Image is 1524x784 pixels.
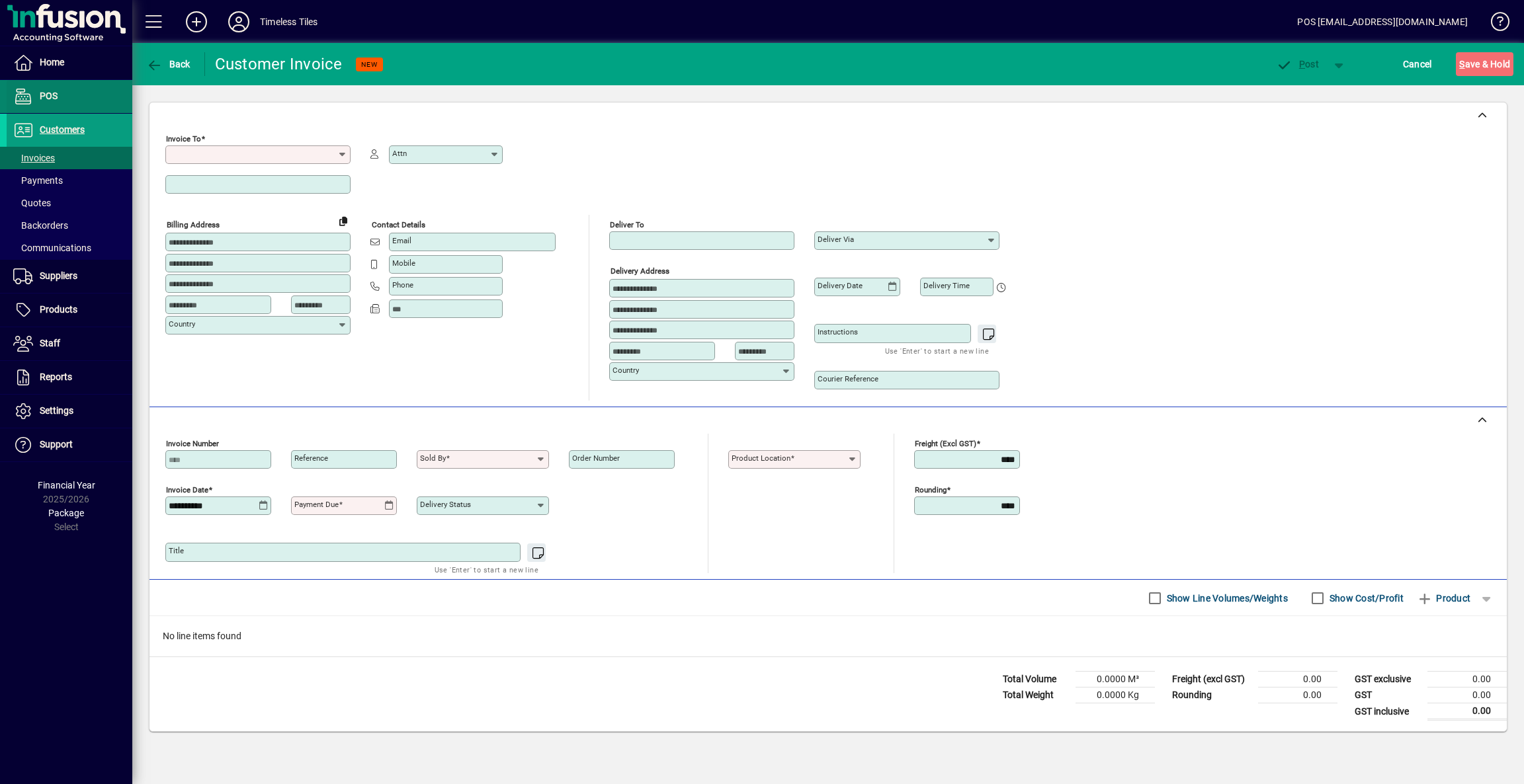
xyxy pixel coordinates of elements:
mat-label: Instructions [818,327,858,336]
mat-label: Phone [392,280,413,290]
mat-label: Delivery status [420,500,471,509]
mat-label: Delivery time [923,281,970,290]
span: Financial Year [38,480,95,490]
mat-label: Attn [392,149,407,158]
span: NEW [361,60,378,69]
td: Total Volume [996,672,1076,687]
mat-label: Sold by [420,453,446,463]
a: Support [7,428,132,461]
span: Reports [40,372,72,382]
div: No line items found [149,616,1507,656]
mat-hint: Use 'Enter' to start a new line [435,562,538,577]
span: Home [40,57,64,67]
mat-label: Email [392,236,411,245]
span: Staff [40,338,60,348]
a: POS [7,80,132,113]
span: Cancel [1403,54,1432,75]
a: Quotes [7,192,132,214]
span: Products [40,304,77,315]
td: Rounding [1165,687,1258,703]
span: POS [40,91,58,101]
td: GST [1348,687,1427,703]
td: GST exclusive [1348,672,1427,687]
span: Backorders [13,220,68,231]
td: 0.00 [1258,672,1337,687]
td: 0.00 [1427,687,1507,703]
mat-label: Delivery date [818,281,863,290]
span: Package [48,508,84,518]
span: Suppliers [40,270,77,281]
button: Profile [218,10,260,34]
mat-label: Courier Reference [818,374,878,383]
a: Products [7,294,132,327]
span: Back [146,59,190,69]
td: 0.00 [1427,703,1507,720]
a: Reports [7,361,132,394]
mat-label: Country [613,366,639,375]
span: ave & Hold [1459,54,1510,75]
a: Payments [7,169,132,192]
div: POS [EMAIL_ADDRESS][DOMAIN_NAME] [1297,11,1468,32]
mat-label: Invoice To [166,134,201,143]
span: Quotes [13,198,51,208]
button: Post [1269,52,1326,76]
span: Settings [40,405,73,416]
td: Total Weight [996,687,1076,703]
mat-label: Reference [294,453,328,463]
a: Suppliers [7,260,132,293]
a: Staff [7,327,132,360]
mat-label: Invoice date [166,485,208,494]
span: S [1459,59,1464,69]
mat-label: Invoice number [166,439,219,448]
button: Product [1410,586,1477,610]
mat-label: Mobile [392,258,415,268]
button: Cancel [1400,52,1435,76]
td: 0.0000 Kg [1076,687,1155,703]
app-page-header-button: Back [132,52,205,76]
td: 0.00 [1258,687,1337,703]
a: Settings [7,395,132,428]
td: 0.0000 M³ [1076,672,1155,687]
mat-label: Payment due [294,500,339,509]
span: ost [1276,59,1319,69]
span: Customers [40,124,85,135]
td: Freight (excl GST) [1165,672,1258,687]
label: Show Line Volumes/Weights [1164,592,1288,605]
a: Invoices [7,147,132,169]
mat-label: Title [169,546,184,555]
mat-label: Order number [572,453,620,463]
mat-label: Deliver via [818,235,854,244]
a: Communications [7,237,132,259]
a: Backorders [7,214,132,237]
mat-hint: Use 'Enter' to start a new line [885,343,989,358]
a: Home [7,46,132,79]
div: Timeless Tiles [260,11,317,32]
mat-label: Rounding [915,485,947,494]
span: Payments [13,175,63,186]
a: Knowledge Base [1481,3,1507,46]
button: Add [175,10,218,34]
span: Support [40,439,73,450]
button: Copy to Delivery address [333,210,354,231]
mat-label: Country [169,319,195,329]
td: GST inclusive [1348,703,1427,720]
span: Communications [13,243,91,253]
span: Product [1417,588,1470,609]
mat-label: Deliver To [610,220,644,229]
button: Save & Hold [1456,52,1513,76]
label: Show Cost/Profit [1327,592,1404,605]
mat-label: Freight (excl GST) [915,439,976,448]
mat-label: Product location [732,453,790,463]
span: P [1299,59,1305,69]
div: Customer Invoice [215,54,343,75]
button: Back [143,52,194,76]
span: Invoices [13,153,55,163]
td: 0.00 [1427,672,1507,687]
